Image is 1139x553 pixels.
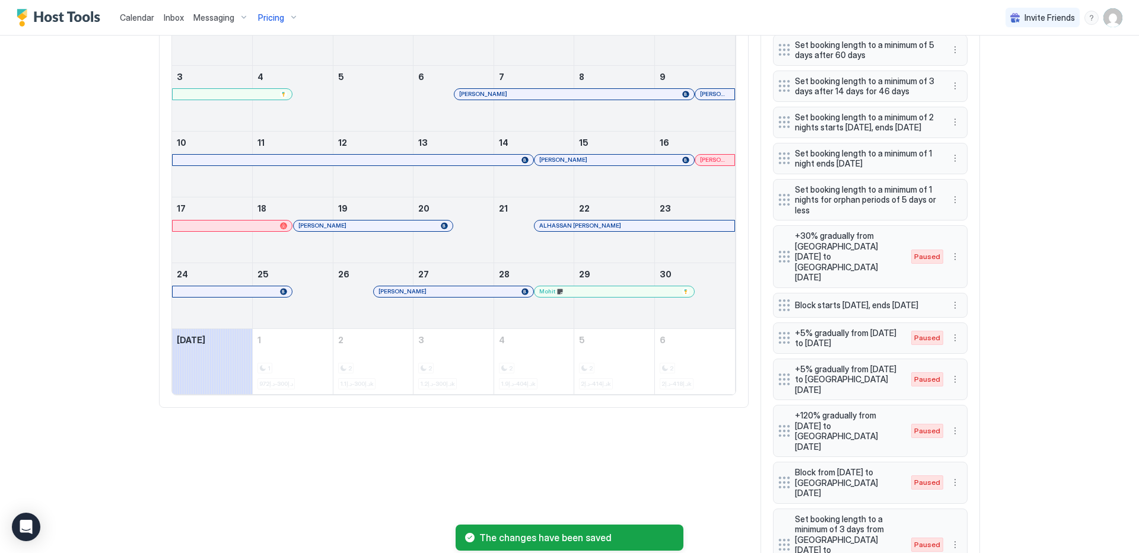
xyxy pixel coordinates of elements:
span: 13 [418,138,428,148]
div: menu [948,372,962,386]
span: Mohit [539,287,555,295]
a: August 24, 2025 [172,263,252,285]
span: Calendar [120,12,154,23]
div: [PERSON_NAME] [378,287,528,295]
span: The changes have been saved [479,532,674,544]
button: More options [948,475,962,490]
td: September 6, 2025 [654,328,735,394]
span: +5% gradually from [DATE] to [GEOGRAPHIC_DATA][DATE] [795,364,899,395]
div: menu [948,424,962,438]
span: 10 [177,138,186,148]
a: August 15, 2025 [574,132,654,154]
td: August 3, 2025 [172,65,253,131]
a: August 23, 2025 [655,197,735,219]
a: September 5, 2025 [574,329,654,351]
span: 30 [660,269,672,279]
a: August 7, 2025 [494,66,574,88]
span: ALHASSAN [PERSON_NAME] [539,222,621,229]
div: [PERSON_NAME] [298,222,448,229]
div: menu [1084,11,1099,25]
td: August 9, 2025 [654,65,735,131]
td: August 21, 2025 [494,197,574,263]
span: Set booking length to a minimum of 1 night ends [DATE] [795,148,936,169]
div: menu [948,475,962,490]
td: August 20, 2025 [413,197,494,263]
a: August 14, 2025 [494,132,574,154]
a: August 4, 2025 [253,66,333,88]
a: August 12, 2025 [333,132,413,154]
td: September 4, 2025 [494,328,574,394]
div: menu [948,331,962,345]
div: menu [948,298,962,312]
span: 27 [418,269,429,279]
td: August 24, 2025 [172,263,253,328]
td: August 17, 2025 [172,197,253,263]
td: August 13, 2025 [413,131,494,197]
span: 14 [499,138,508,148]
a: August 10, 2025 [172,132,252,154]
button: More options [948,79,962,93]
td: August 29, 2025 [574,263,655,328]
a: September 4, 2025 [494,329,574,351]
td: August 12, 2025 [333,131,413,197]
span: [PERSON_NAME] [700,156,730,164]
a: August 3, 2025 [172,66,252,88]
td: September 5, 2025 [574,328,655,394]
span: 12 [338,138,347,148]
td: August 10, 2025 [172,131,253,197]
span: Set booking length to a minimum of 5 days after 60 days [795,40,936,60]
a: August 20, 2025 [413,197,494,219]
span: 15 [579,138,588,148]
td: August 8, 2025 [574,65,655,131]
div: Mohit [539,287,689,295]
a: August 6, 2025 [413,66,494,88]
span: +30% gradually from [GEOGRAPHIC_DATA][DATE] to [GEOGRAPHIC_DATA][DATE] [795,231,899,283]
span: 25 [257,269,269,279]
td: September 3, 2025 [413,328,494,394]
span: 2 [338,335,343,345]
span: 5 [579,335,585,345]
td: August 7, 2025 [494,65,574,131]
span: +120% gradually from [DATE] to [GEOGRAPHIC_DATA][DATE] [795,410,899,452]
td: August 31, 2025 [172,328,253,394]
button: More options [948,193,962,207]
td: August 6, 2025 [413,65,494,131]
span: +5% gradually from [DATE] to [DATE] [795,328,899,349]
span: [DATE] [177,335,205,345]
button: More options [948,298,962,312]
td: August 15, 2025 [574,131,655,197]
span: Set booking length to a minimum of 1 nights for orphan periods of 5 days or less [795,184,936,216]
span: 5 [338,72,344,82]
div: menu [948,193,962,207]
button: More options [948,424,962,438]
button: More options [948,331,962,345]
a: August 21, 2025 [494,197,574,219]
span: 6 [418,72,424,82]
span: 9 [660,72,666,82]
span: [PERSON_NAME] [298,222,346,229]
td: September 2, 2025 [333,328,413,394]
td: August 18, 2025 [253,197,333,263]
td: August 28, 2025 [494,263,574,328]
span: Invite Friends [1025,12,1075,23]
span: Set booking length to a minimum of 3 days after 14 days for 46 days [795,76,936,97]
span: 4 [257,72,263,82]
button: More options [948,115,962,129]
a: August 13, 2025 [413,132,494,154]
td: August 25, 2025 [253,263,333,328]
span: Block starts [DATE], ends [DATE] [795,300,936,311]
span: 22 [579,203,590,213]
span: 17 [177,203,186,213]
td: August 26, 2025 [333,263,413,328]
span: 23 [660,203,671,213]
button: More options [948,43,962,57]
span: Paused [914,477,940,488]
span: 20 [418,203,429,213]
td: August 27, 2025 [413,263,494,328]
td: August 4, 2025 [253,65,333,131]
span: 6 [660,335,666,345]
div: ALHASSAN [PERSON_NAME] [539,222,730,229]
div: menu [948,43,962,57]
span: Block from [DATE] to [GEOGRAPHIC_DATA][DATE] [795,467,899,498]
